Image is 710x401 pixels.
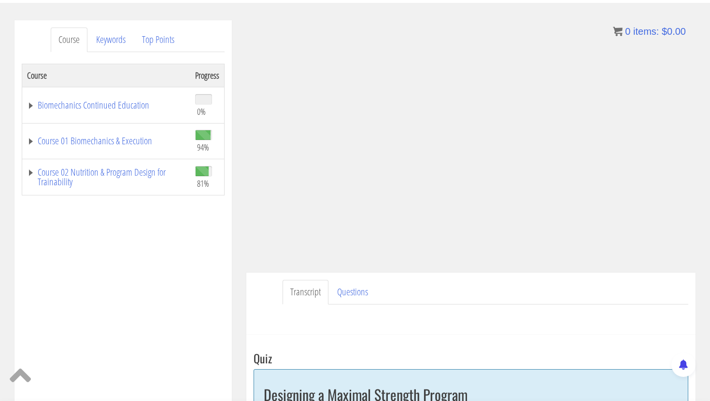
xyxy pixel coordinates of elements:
h3: Quiz [254,352,688,364]
a: Top Points [134,28,182,52]
a: Questions [329,280,376,304]
img: icon11.png [613,27,623,36]
a: Keywords [88,28,133,52]
span: 0% [197,106,206,117]
a: Course 02 Nutrition & Program Design for Trainability [27,167,185,187]
a: Course [51,28,87,52]
th: Course [22,64,191,87]
span: 0 [625,26,630,37]
span: items: [633,26,659,37]
span: 81% [197,178,209,189]
a: Biomechanics Continued Education [27,100,185,110]
a: 0 items: $0.00 [613,26,686,37]
span: 94% [197,142,209,152]
a: Course 01 Biomechanics & Execution [27,136,185,146]
th: Progress [190,64,225,87]
span: $ [662,26,667,37]
a: Transcript [283,280,328,304]
bdi: 0.00 [662,26,686,37]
